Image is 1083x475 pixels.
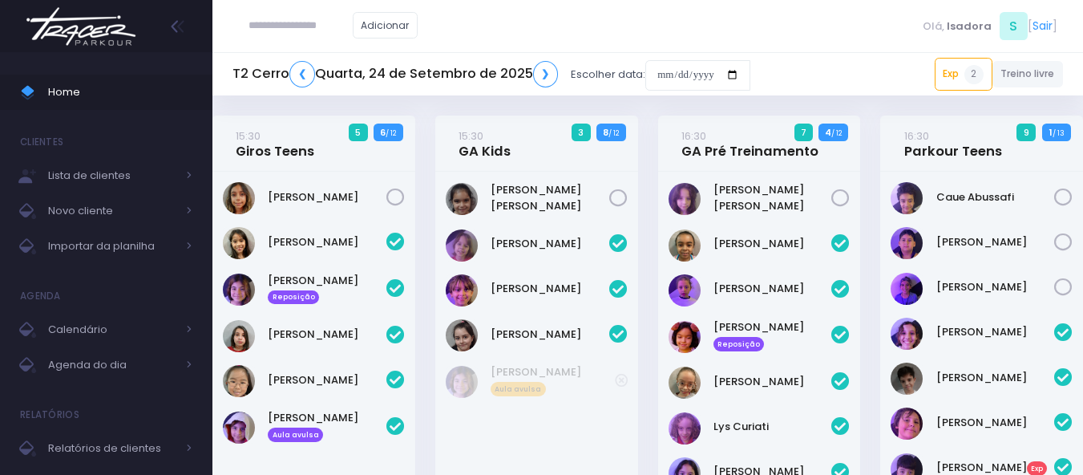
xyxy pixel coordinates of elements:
[491,236,609,252] a: [PERSON_NAME]
[268,372,386,388] a: [PERSON_NAME]
[446,366,478,398] img: Gabriela Porto Consiglio
[681,128,706,144] small: 16:30
[669,274,701,307] img: Isabella Rodrigues Tavares
[20,126,63,158] h4: Clientes
[268,234,386,250] a: [PERSON_NAME]
[831,128,842,138] small: / 12
[1016,124,1036,141] span: 9
[268,189,386,205] a: [PERSON_NAME]
[491,327,609,343] a: [PERSON_NAME]
[936,189,1055,205] a: Caue Abussafi
[681,128,818,160] a: 16:30GA Pré Treinamento
[935,58,992,90] a: Exp2
[268,290,319,305] span: Reposição
[223,274,255,306] img: Gabriela Porto Consiglio
[48,165,176,186] span: Lista de clientes
[491,182,609,213] a: [PERSON_NAME] [PERSON_NAME]
[904,128,1002,160] a: 16:30Parkour Teens
[669,183,701,215] img: Maria lana lewin
[904,128,929,144] small: 16:30
[289,61,315,87] a: ❮
[48,438,176,459] span: Relatórios de clientes
[1000,12,1028,40] span: S
[268,273,386,305] a: [PERSON_NAME] Reposição
[713,374,832,390] a: [PERSON_NAME]
[446,274,478,307] img: Martina Bertoluci
[891,273,923,305] img: Thiago Broitman
[891,318,923,350] img: Estela Nunes catto
[268,327,386,343] a: [PERSON_NAME]
[713,337,765,351] span: Reposição
[964,65,984,84] span: 2
[1049,126,1053,139] strong: 1
[794,124,814,141] span: 7
[48,201,176,221] span: Novo cliente
[236,128,261,144] small: 15:30
[491,382,546,396] span: Aula avulsa
[446,183,478,215] img: Laura da Silva Borges
[386,128,396,138] small: / 12
[268,428,323,442] span: Aula avulsa
[992,61,1064,87] a: Treino livre
[891,182,923,214] img: Caue Abussafi
[713,419,832,435] a: Lys Curiati
[48,236,176,257] span: Importar da planilha
[491,364,615,396] a: [PERSON_NAME] Aula avulsa
[223,182,255,214] img: Marina Winck Arantes
[353,12,418,39] a: Adicionar
[825,126,831,139] strong: 4
[1032,18,1053,35] a: Sair
[20,399,79,431] h4: Relatórios
[669,367,701,399] img: Julia Pacheco Duarte
[1053,128,1065,138] small: / 13
[268,410,386,442] a: [PERSON_NAME] Aula avulsa
[669,229,701,262] img: Caroline Pacheco Duarte
[223,227,255,259] img: Catharina Morais Ablas
[669,321,701,353] img: Julia Kallas Cohen
[608,128,619,138] small: / 12
[936,234,1055,250] a: [PERSON_NAME]
[459,128,483,144] small: 15:30
[223,320,255,352] img: Luana Beggs
[223,365,255,397] img: Natália Mie Sunami
[891,227,923,259] img: Felipe Jorge Bittar Sousa
[446,319,478,351] img: Valentina Relvas Souza
[48,82,192,103] span: Home
[669,412,701,445] img: Lys Curiati
[603,126,608,139] strong: 8
[20,280,61,312] h4: Agenda
[446,229,478,262] img: Amora vizer cerqueira
[916,8,1063,44] div: [ ]
[713,281,832,297] a: [PERSON_NAME]
[936,279,1055,295] a: [PERSON_NAME]
[236,128,314,160] a: 15:30Giros Teens
[891,408,923,440] img: Gabriel Leão
[572,124,591,141] span: 3
[223,412,255,444] img: Theo Porto Consiglio
[349,124,368,141] span: 5
[232,56,750,93] div: Escolher data:
[48,319,176,340] span: Calendário
[936,324,1055,340] a: [PERSON_NAME]
[380,126,386,139] strong: 6
[459,128,511,160] a: 15:30GA Kids
[936,415,1055,431] a: [PERSON_NAME]
[936,370,1055,386] a: [PERSON_NAME]
[713,319,832,351] a: [PERSON_NAME] Reposição
[713,182,832,213] a: [PERSON_NAME] [PERSON_NAME]
[891,363,923,395] img: Gabriel Amaral Alves
[232,61,558,87] h5: T2 Cerro Quarta, 24 de Setembro de 2025
[48,355,176,376] span: Agenda do dia
[491,281,609,297] a: [PERSON_NAME]
[947,18,992,35] span: Isadora
[923,18,944,35] span: Olá,
[533,61,559,87] a: ❯
[713,236,832,252] a: [PERSON_NAME]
